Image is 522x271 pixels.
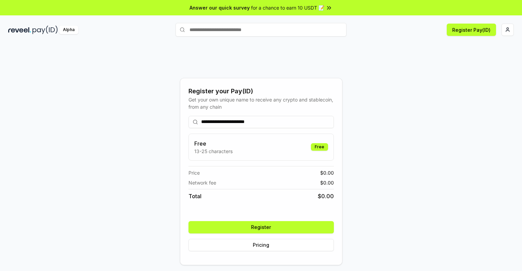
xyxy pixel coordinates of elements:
[320,169,334,176] span: $ 0.00
[59,26,78,34] div: Alpha
[188,86,334,96] div: Register your Pay(ID)
[447,24,496,36] button: Register Pay(ID)
[194,148,233,155] p: 13-25 characters
[194,139,233,148] h3: Free
[8,26,31,34] img: reveel_dark
[251,4,324,11] span: for a chance to earn 10 USDT 📝
[32,26,58,34] img: pay_id
[320,179,334,186] span: $ 0.00
[188,96,334,110] div: Get your own unique name to receive any crypto and stablecoin, from any chain
[188,179,216,186] span: Network fee
[188,239,334,251] button: Pricing
[188,169,200,176] span: Price
[318,192,334,200] span: $ 0.00
[188,221,334,233] button: Register
[188,192,201,200] span: Total
[190,4,250,11] span: Answer our quick survey
[311,143,328,151] div: Free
